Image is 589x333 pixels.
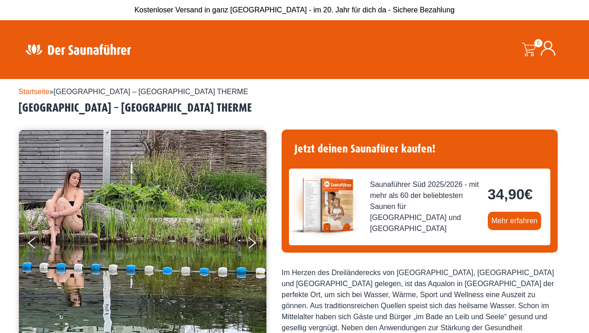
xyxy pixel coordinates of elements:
[28,233,51,256] button: Previous
[54,88,248,96] span: [GEOGRAPHIC_DATA] – [GEOGRAPHIC_DATA] THERME
[370,179,480,234] span: Saunaführer Süd 2025/2026 - mit mehr als 60 der beliebtesten Saunen für [GEOGRAPHIC_DATA] und [GE...
[247,233,270,256] button: Next
[18,88,248,96] span: »
[18,88,50,96] a: Startseite
[525,186,533,203] span: €
[534,39,543,47] span: 0
[134,6,455,14] span: Kostenloser Versand in ganz [GEOGRAPHIC_DATA] - im 20. Jahr für dich da - Sichere Bezahlung
[289,169,363,242] img: der-saunafuehrer-2025-sued.jpg
[488,212,542,230] a: Mehr erfahren
[18,101,571,115] h2: [GEOGRAPHIC_DATA] – [GEOGRAPHIC_DATA] THERME
[488,186,533,203] bdi: 34,90
[289,137,550,161] h4: Jetzt deinen Saunafürer kaufen!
